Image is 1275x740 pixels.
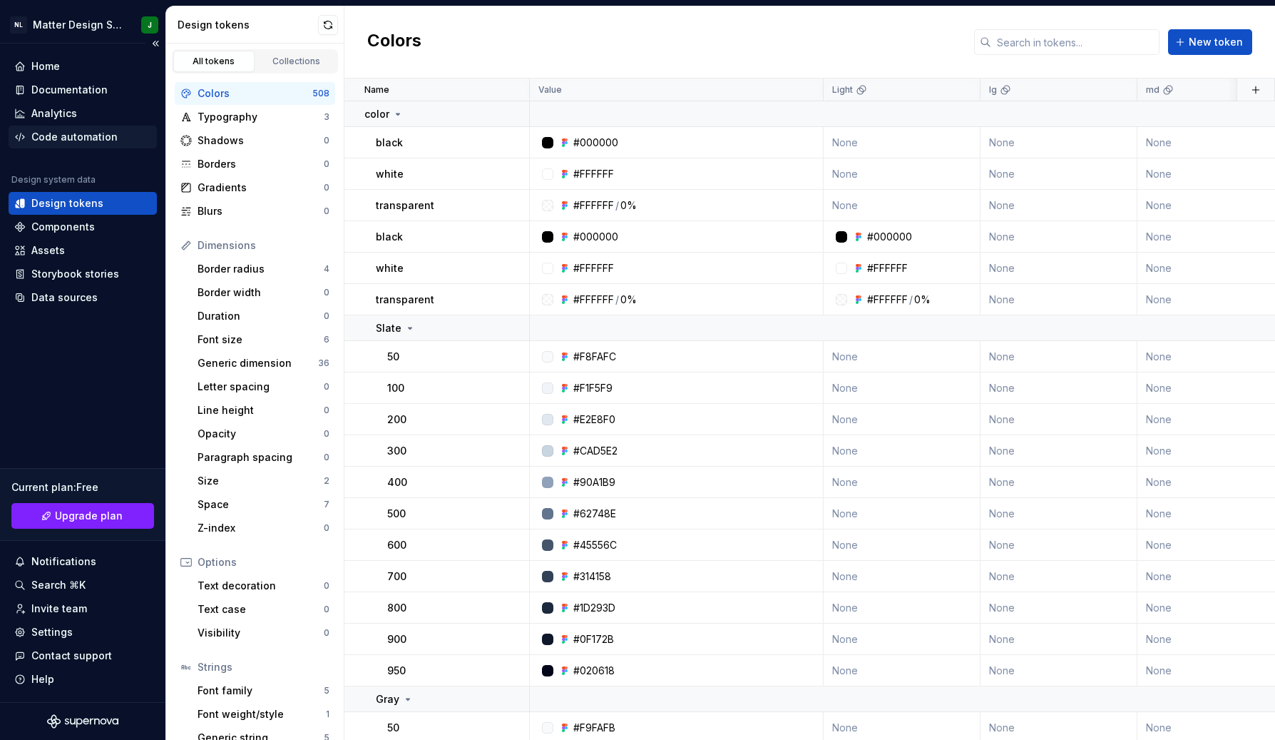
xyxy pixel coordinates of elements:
div: Data sources [31,290,98,305]
div: 0 [324,428,329,440]
td: None [824,435,980,467]
td: None [824,127,980,158]
p: black [376,230,403,244]
td: None [824,498,980,529]
a: Font weight/style1 [192,703,335,726]
div: Typography [198,110,324,124]
p: 100 [387,381,404,395]
div: Paragraph spacing [198,450,324,465]
td: None [824,404,980,435]
div: Borders [198,157,324,171]
div: 0 [324,580,329,592]
div: 508 [312,88,329,99]
div: Settings [31,625,73,639]
a: Upgrade plan [11,503,154,529]
div: Z-index [198,521,324,535]
a: Duration0 [192,305,335,328]
td: None [824,655,980,686]
div: #F8FAFC [573,350,616,364]
td: None [824,561,980,592]
a: Z-index0 [192,517,335,539]
div: 0 [324,381,329,392]
div: 0 [324,452,329,463]
div: / [615,293,619,307]
div: #45556C [573,538,617,552]
p: white [376,167,404,181]
div: J [148,19,152,31]
div: #FFFFFF [573,198,614,213]
a: Generic dimension36 [192,352,335,375]
p: 50 [387,350,399,364]
p: 500 [387,507,406,521]
a: Text case0 [192,598,335,621]
div: / [909,293,913,307]
td: None [824,158,980,190]
td: None [980,284,1137,315]
div: 0 [324,182,329,193]
div: Analytics [31,106,77,121]
p: lg [989,84,997,96]
div: Help [31,672,54,686]
div: 0 [324,405,329,416]
div: Current plan : Free [11,480,154,495]
a: Shadows0 [175,129,335,152]
div: Font weight/style [198,707,326,721]
div: Contact support [31,649,112,663]
div: 0% [914,293,931,307]
div: 36 [318,358,329,369]
a: Borders0 [175,153,335,176]
a: Code automation [9,126,157,148]
p: 800 [387,601,406,615]
div: Design tokens [178,18,318,32]
p: 950 [387,664,406,678]
a: Space7 [192,493,335,516]
a: Font family5 [192,679,335,702]
div: #000000 [573,230,618,244]
button: Search ⌘K [9,574,157,597]
p: 300 [387,444,406,458]
div: Letter spacing [198,380,324,394]
div: Assets [31,243,65,258]
a: Components [9,216,157,238]
p: transparent [376,198,434,213]
div: 7 [324,499,329,510]
div: 0 [324,135,329,146]
a: Paragraph spacing0 [192,446,335,469]
div: Dimensions [198,238,329,253]
div: #FFFFFF [867,293,908,307]
div: Documentation [31,83,108,97]
td: None [824,190,980,221]
div: 0 [324,287,329,298]
td: None [980,253,1137,284]
div: 5 [324,685,329,696]
div: #020618 [573,664,615,678]
a: Visibility0 [192,622,335,644]
a: Invite team [9,597,157,620]
p: 400 [387,475,407,490]
div: Duration [198,309,324,323]
div: NL [10,16,27,34]
div: Gradients [198,181,324,195]
a: Border width0 [192,281,335,304]
div: Components [31,220,95,234]
div: Notifications [31,554,96,569]
div: #FFFFFF [573,293,614,307]
span: Upgrade plan [55,509,123,523]
td: None [980,529,1137,561]
p: 900 [387,632,406,647]
a: Settings [9,621,157,644]
p: Name [364,84,389,96]
a: Colors508 [175,82,335,105]
td: None [980,467,1137,498]
div: #E2E8F0 [573,412,615,427]
a: Border radius4 [192,258,335,280]
a: Size2 [192,470,335,492]
div: Search ⌘K [31,578,86,592]
a: Font size6 [192,328,335,351]
td: None [824,341,980,372]
div: Collections [261,56,332,67]
div: Invite team [31,602,87,616]
div: Visibility [198,626,324,640]
a: Blurs0 [175,200,335,223]
h2: Colors [367,29,421,55]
